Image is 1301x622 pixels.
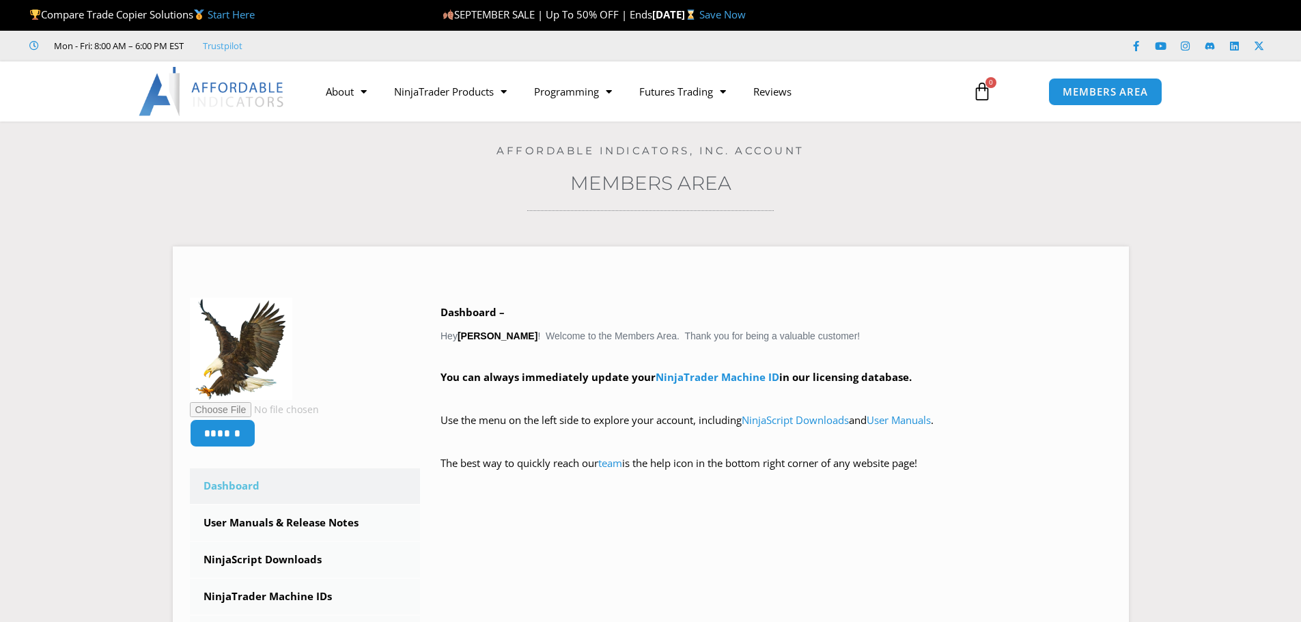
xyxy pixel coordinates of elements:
div: Hey ! Welcome to the Members Area. Thank you for being a valuable customer! [440,303,1112,492]
span: Mon - Fri: 8:00 AM – 6:00 PM EST [51,38,184,54]
img: 🍂 [443,10,453,20]
b: Dashboard – [440,305,505,319]
img: ⌛ [686,10,696,20]
a: User Manuals [867,413,931,427]
img: 7e3a61d1d565afdf04785c02a1f387743f7540ae6f35524aec3347b3d12c2dd2 [190,298,292,400]
strong: [DATE] [652,8,699,21]
strong: [PERSON_NAME] [458,330,537,341]
a: Start Here [208,8,255,21]
img: 🏆 [30,10,40,20]
a: Reviews [740,76,805,107]
a: User Manuals & Release Notes [190,505,421,541]
a: About [312,76,380,107]
span: 0 [985,77,996,88]
span: SEPTEMBER SALE | Up To 50% OFF | Ends [443,8,652,21]
nav: Menu [312,76,957,107]
p: Use the menu on the left side to explore your account, including and . [440,411,1112,449]
img: 🥇 [194,10,204,20]
a: Trustpilot [203,38,242,54]
a: NinjaTrader Machine IDs [190,579,421,614]
img: LogoAI | Affordable Indicators – NinjaTrader [139,67,285,116]
a: Members Area [570,171,731,195]
a: NinjaTrader Products [380,76,520,107]
a: Save Now [699,8,746,21]
a: team [598,456,622,470]
span: MEMBERS AREA [1063,87,1148,97]
a: NinjaScript Downloads [742,413,849,427]
span: Compare Trade Copier Solutions [29,8,255,21]
a: Dashboard [190,468,421,504]
a: Affordable Indicators, Inc. Account [496,144,805,157]
strong: You can always immediately update your in our licensing database. [440,370,912,384]
p: The best way to quickly reach our is the help icon in the bottom right corner of any website page! [440,454,1112,492]
a: Futures Trading [626,76,740,107]
a: Programming [520,76,626,107]
a: NinjaScript Downloads [190,542,421,578]
a: NinjaTrader Machine ID [656,370,779,384]
a: MEMBERS AREA [1048,78,1162,106]
a: 0 [952,72,1012,111]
